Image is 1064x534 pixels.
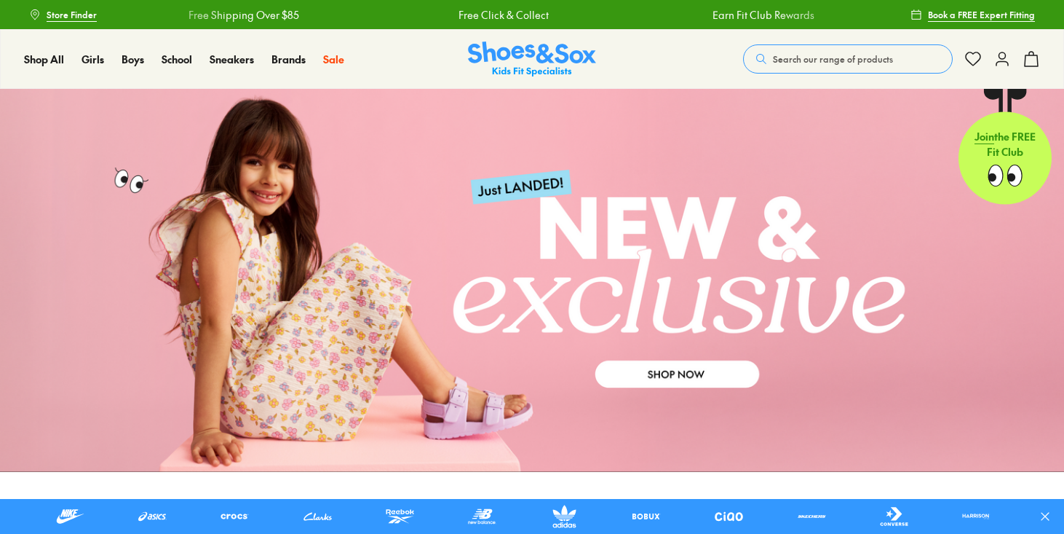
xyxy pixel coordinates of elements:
[82,52,104,66] span: Girls
[323,52,344,67] a: Sale
[122,52,144,67] a: Boys
[743,44,953,74] button: Search our range of products
[188,7,299,23] a: Free Shipping Over $85
[122,52,144,66] span: Boys
[210,52,254,66] span: Sneakers
[468,42,596,77] a: Shoes & Sox
[974,132,994,146] span: Join
[24,52,64,66] span: Shop All
[210,52,254,67] a: Sneakers
[958,88,1052,205] a: Jointhe FREE Fit Club
[910,1,1035,28] a: Book a FREE Expert Fitting
[162,52,192,66] span: School
[773,52,893,66] span: Search our range of products
[162,52,192,67] a: School
[82,52,104,67] a: Girls
[958,120,1052,174] p: the FREE Fit Club
[29,1,97,28] a: Store Finder
[271,52,306,66] span: Brands
[468,42,596,77] img: SNS_Logo_Responsive.svg
[271,52,306,67] a: Brands
[712,7,814,23] a: Earn Fit Club Rewards
[47,8,97,21] span: Store Finder
[24,52,64,67] a: Shop All
[458,7,549,23] a: Free Click & Collect
[928,8,1035,21] span: Book a FREE Expert Fitting
[323,52,344,66] span: Sale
